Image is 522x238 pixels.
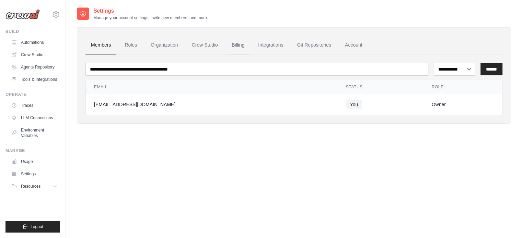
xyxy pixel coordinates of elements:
[5,92,60,97] div: Operate
[424,80,502,94] th: Role
[21,184,40,189] span: Resources
[85,36,116,54] a: Members
[226,36,250,54] a: Billing
[8,125,60,141] a: Environment Variables
[8,62,60,73] a: Agents Repository
[86,80,338,94] th: Email
[186,36,223,54] a: Crew Studio
[119,36,142,54] a: Roles
[5,29,60,34] div: Build
[93,15,208,21] p: Manage your account settings, invite new members, and more.
[93,7,208,15] h2: Settings
[339,36,368,54] a: Account
[291,36,337,54] a: Git Repositories
[94,101,329,108] div: [EMAIL_ADDRESS][DOMAIN_NAME]
[8,37,60,48] a: Automations
[432,101,494,108] div: Owner
[5,221,60,233] button: Logout
[253,36,289,54] a: Integrations
[8,168,60,179] a: Settings
[5,148,60,153] div: Manage
[8,74,60,85] a: Tools & Integrations
[8,100,60,111] a: Traces
[8,49,60,60] a: Crew Studio
[8,156,60,167] a: Usage
[31,224,43,229] span: Logout
[5,9,40,20] img: Logo
[145,36,183,54] a: Organization
[8,112,60,123] a: LLM Connections
[338,80,424,94] th: Status
[346,100,362,109] span: You
[8,181,60,192] button: Resources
